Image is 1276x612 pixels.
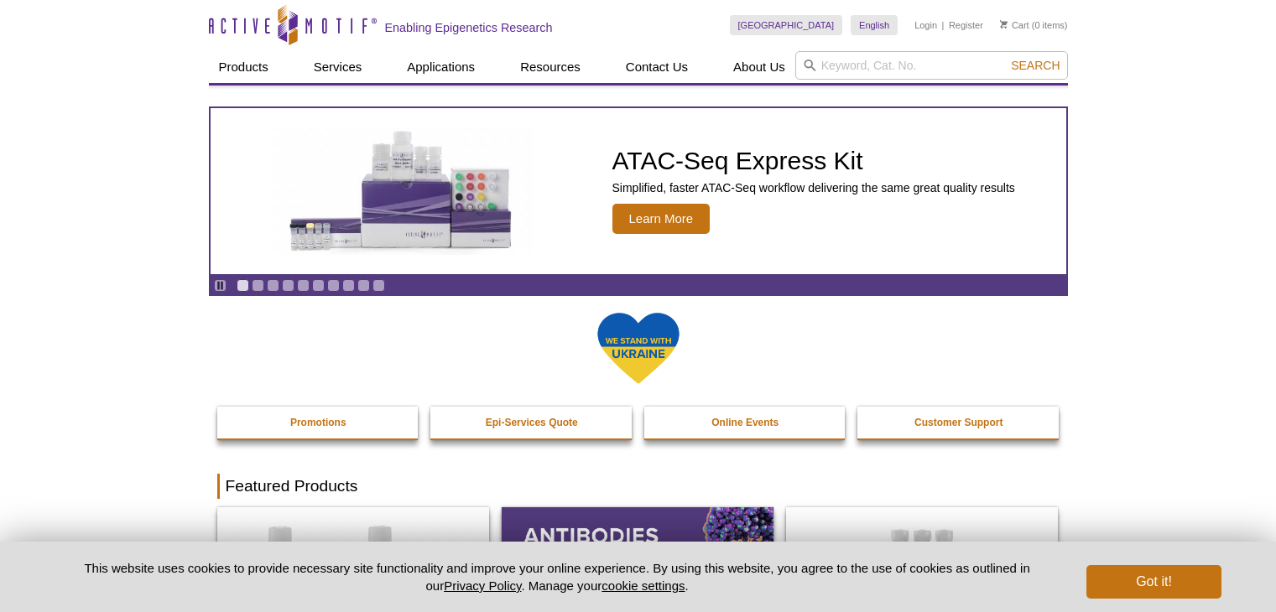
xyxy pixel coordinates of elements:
a: Go to slide 1 [237,279,249,292]
a: [GEOGRAPHIC_DATA] [730,15,843,35]
article: ATAC-Seq Express Kit [211,108,1066,274]
strong: Online Events [711,417,779,428]
a: Toggle autoplay [214,279,227,292]
span: Learn More [612,204,711,234]
span: Search [1011,59,1060,72]
a: Services [304,51,372,83]
a: Online Events [644,407,847,438]
a: ATAC-Seq Express Kit ATAC-Seq Express Kit Simplified, faster ATAC-Seq workflow delivering the sam... [211,108,1066,274]
a: Go to slide 9 [357,279,370,292]
a: Go to slide 10 [372,279,385,292]
a: Go to slide 6 [312,279,325,292]
li: (0 items) [1000,15,1068,35]
a: Contact Us [616,51,698,83]
strong: Customer Support [914,417,1003,428]
a: Promotions [217,407,420,438]
strong: Promotions [290,417,346,428]
a: Applications [397,51,485,83]
li: | [942,15,945,35]
img: ATAC-Seq Express Kit [264,127,541,255]
input: Keyword, Cat. No. [795,51,1068,80]
a: Epi-Services Quote [430,407,633,438]
p: This website uses cookies to provide necessary site functionality and improve your online experie... [55,559,1060,594]
h2: Enabling Epigenetics Research [385,20,553,35]
h2: ATAC-Seq Express Kit [612,148,1015,174]
a: Go to slide 7 [327,279,340,292]
button: cookie settings [602,578,685,593]
a: Register [949,19,983,31]
a: Go to slide 3 [267,279,279,292]
button: Got it! [1086,565,1221,599]
a: Cart [1000,19,1029,31]
a: Go to slide 2 [252,279,264,292]
a: Login [914,19,937,31]
img: We Stand With Ukraine [596,311,680,386]
a: Go to slide 8 [342,279,355,292]
p: Simplified, faster ATAC-Seq workflow delivering the same great quality results [612,180,1015,195]
h2: Featured Products [217,474,1060,499]
a: About Us [723,51,795,83]
button: Search [1006,58,1065,73]
a: Resources [510,51,591,83]
a: Go to slide 4 [282,279,294,292]
a: English [851,15,898,35]
a: Customer Support [857,407,1060,438]
strong: Epi-Services Quote [486,417,578,428]
a: Go to slide 5 [297,279,310,292]
img: Your Cart [1000,20,1008,29]
a: Products [209,51,279,83]
a: Privacy Policy [444,578,521,593]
